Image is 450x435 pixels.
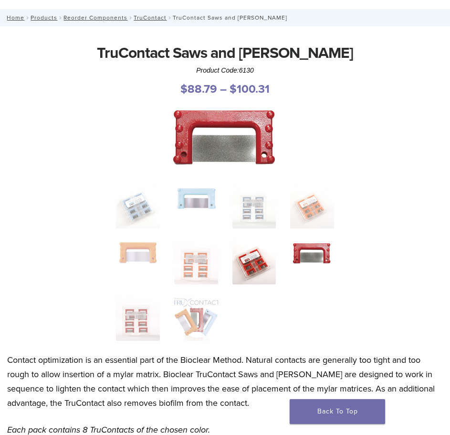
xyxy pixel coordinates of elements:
[196,66,254,74] span: Product Code:
[232,240,276,284] img: TruContact Saws and Sanders - Image 7
[180,82,188,96] span: $
[290,185,334,228] img: TruContact Saws and Sanders - Image 4
[116,185,160,228] img: TruContact-Blue-2-324x324.jpg
[127,15,134,20] span: /
[7,353,443,410] p: Contact optimization is an essential part of the Bioclear Method. Natural contacts are generally ...
[290,240,334,266] img: TruContact Saws and Sanders - Image 8
[232,185,276,228] img: TruContact Saws and Sanders - Image 3
[116,240,160,264] img: TruContact Saws and Sanders - Image 5
[31,14,57,21] a: Products
[174,240,218,284] img: TruContact Saws and Sanders - Image 6
[134,14,167,21] a: TruContact
[174,297,218,341] img: TruContact Saws and Sanders - Image 10
[167,15,173,20] span: /
[166,103,285,172] img: TruContact Saws and Sanders - Image 8
[174,185,218,211] img: TruContact Saws and Sanders - Image 2
[239,66,254,74] span: 6130
[63,14,127,21] a: Reorder Components
[220,82,227,96] span: –
[116,297,160,341] img: TruContact Saws and Sanders - Image 9
[4,14,24,21] a: Home
[180,82,217,96] bdi: 88.79
[57,15,63,20] span: /
[7,42,443,65] h1: TruContact Saws and [PERSON_NAME]
[230,82,237,96] span: $
[7,424,210,435] em: Each pack contains 8 TruContacts of the chosen color.
[290,399,385,424] a: Back To Top
[230,82,270,96] bdi: 100.31
[24,15,31,20] span: /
